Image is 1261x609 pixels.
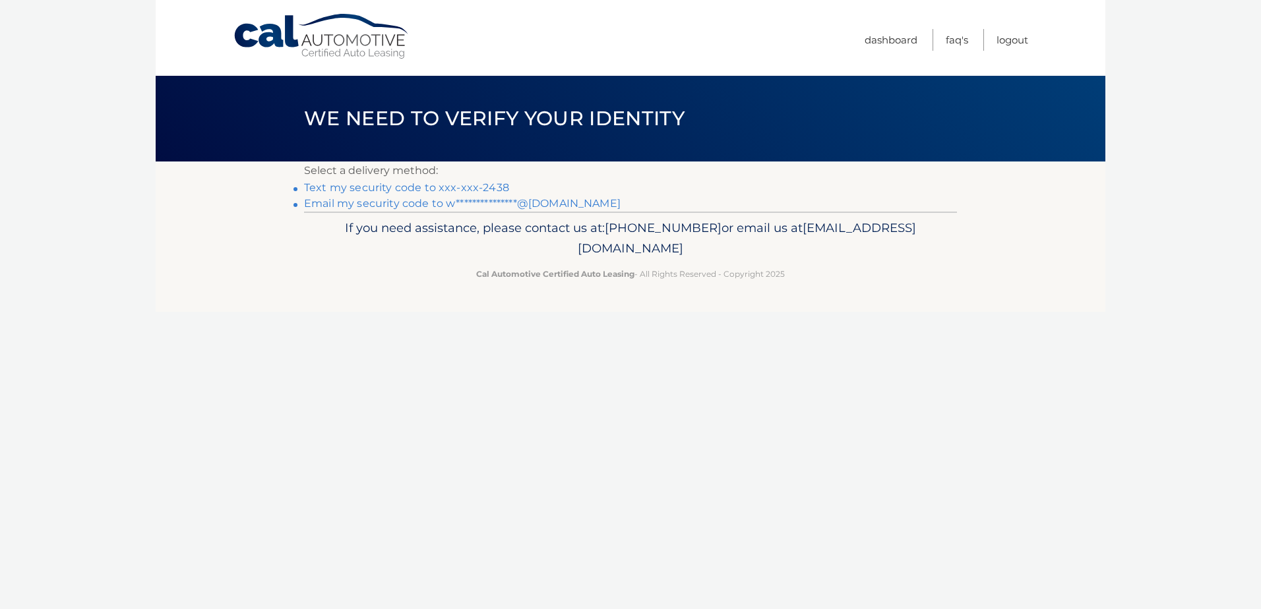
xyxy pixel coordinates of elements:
p: Select a delivery method: [304,161,957,180]
span: We need to verify your identity [304,106,685,130]
strong: Cal Automotive Certified Auto Leasing [476,269,634,279]
p: If you need assistance, please contact us at: or email us at [313,217,948,260]
a: Cal Automotive [233,13,411,60]
a: Logout [997,29,1028,51]
a: FAQ's [946,29,968,51]
p: - All Rights Reserved - Copyright 2025 [313,267,948,281]
span: [PHONE_NUMBER] [605,220,722,235]
a: Text my security code to xxx-xxx-2438 [304,181,509,194]
a: Dashboard [865,29,917,51]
